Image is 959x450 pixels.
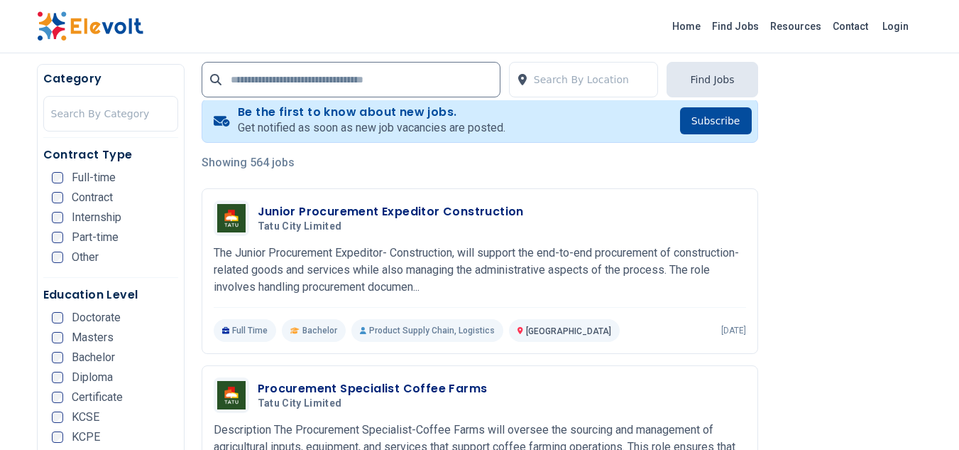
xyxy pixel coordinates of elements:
[72,412,99,423] span: KCSE
[43,146,178,164] h5: Contract Type
[888,382,959,450] iframe: Chat Widget
[52,212,63,223] input: Internship
[302,325,337,336] span: Bachelor
[72,352,115,363] span: Bachelor
[217,204,246,232] img: Tatu City Limited
[72,232,119,243] span: Part-time
[52,172,63,183] input: Full-time
[258,380,488,397] h3: Procurement Specialist Coffee Farms
[238,119,505,136] p: Get notified as soon as new job vacancies are posted.
[667,15,706,38] a: Home
[52,232,63,243] input: Part-time
[217,381,246,409] img: Tatu City Limited
[52,192,63,203] input: Contract
[52,312,63,323] input: Doctorate
[827,15,874,38] a: Contact
[52,392,63,403] input: Certificate
[667,62,757,97] button: Find Jobs
[72,172,116,183] span: Full-time
[526,326,611,336] span: [GEOGRAPHIC_DATA]
[680,107,752,134] button: Subscribe
[37,11,143,41] img: Elevolt
[202,154,758,171] p: Showing 564 jobs
[52,432,63,443] input: KCPE
[874,12,917,41] a: Login
[238,105,505,119] h4: Be the first to know about new jobs.
[72,392,123,403] span: Certificate
[52,332,63,343] input: Masters
[721,325,746,336] p: [DATE]
[214,200,746,342] a: Tatu City LimitedJunior Procurement Expeditor ConstructionTatu City LimitedThe Junior Procurement...
[72,372,113,383] span: Diploma
[72,332,114,343] span: Masters
[52,372,63,383] input: Diploma
[72,252,99,263] span: Other
[258,397,342,410] span: Tatu City Limited
[72,432,100,443] span: KCPE
[52,412,63,423] input: KCSE
[52,352,63,363] input: Bachelor
[72,312,121,323] span: Doctorate
[706,15,765,38] a: Find Jobs
[214,245,746,296] p: The Junior Procurement Expeditor- Construction, will support the end-to-end procurement of constr...
[43,70,178,87] h5: Category
[351,319,503,342] p: Product Supply Chain, Logistics
[52,252,63,263] input: Other
[765,15,827,38] a: Resources
[258,203,524,220] h3: Junior Procurement Expeditor Construction
[258,220,342,233] span: Tatu City Limited
[72,192,113,203] span: Contract
[72,212,121,223] span: Internship
[43,286,178,304] h5: Education Level
[214,319,277,342] p: Full Time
